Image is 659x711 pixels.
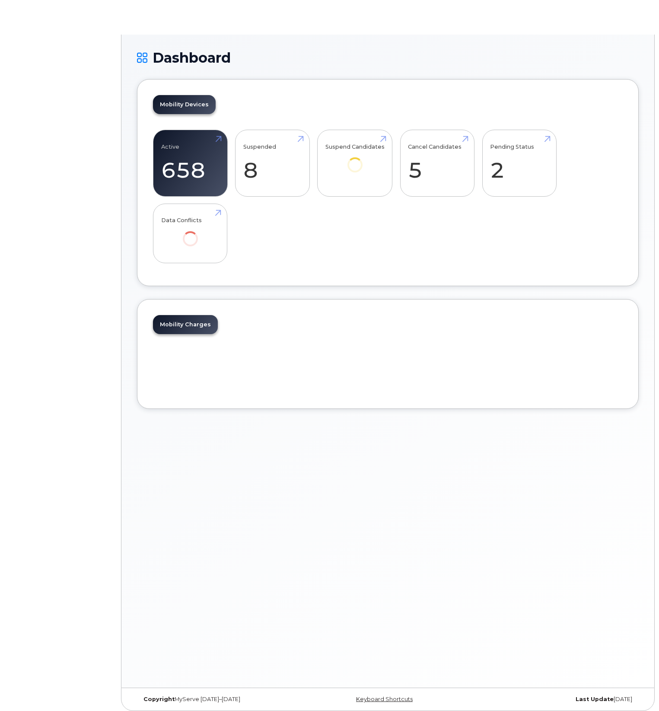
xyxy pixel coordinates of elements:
a: Mobility Devices [153,95,216,114]
a: Mobility Charges [153,315,218,334]
a: Cancel Candidates 5 [408,135,466,192]
strong: Last Update [576,696,614,702]
a: Data Conflicts [161,208,220,258]
a: Suspend Candidates [325,135,385,185]
div: MyServe [DATE]–[DATE] [137,696,304,703]
a: Active 658 [161,135,220,192]
strong: Copyright [143,696,175,702]
a: Keyboard Shortcuts [356,696,413,702]
a: Suspended 8 [243,135,302,192]
h1: Dashboard [137,50,639,65]
div: [DATE] [471,696,639,703]
a: Pending Status 2 [490,135,548,192]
